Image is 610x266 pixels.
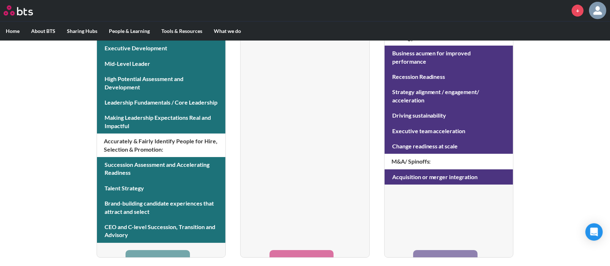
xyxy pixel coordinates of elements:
label: People & Learning [103,22,156,41]
a: Go home [4,5,46,16]
h4: M&A/ Spinoffs : [385,154,513,169]
label: Sharing Hubs [61,22,103,41]
img: Piyada Thanataweeratn [589,2,606,19]
a: + [572,5,584,17]
h4: Accurately & Fairly Identify People for Hire, Selection & Promotion : [97,134,225,157]
a: Profile [589,2,606,19]
img: BTS Logo [4,5,33,16]
label: Tools & Resources [156,22,208,41]
div: Open Intercom Messenger [585,223,603,241]
label: About BTS [25,22,61,41]
label: What we do [208,22,247,41]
